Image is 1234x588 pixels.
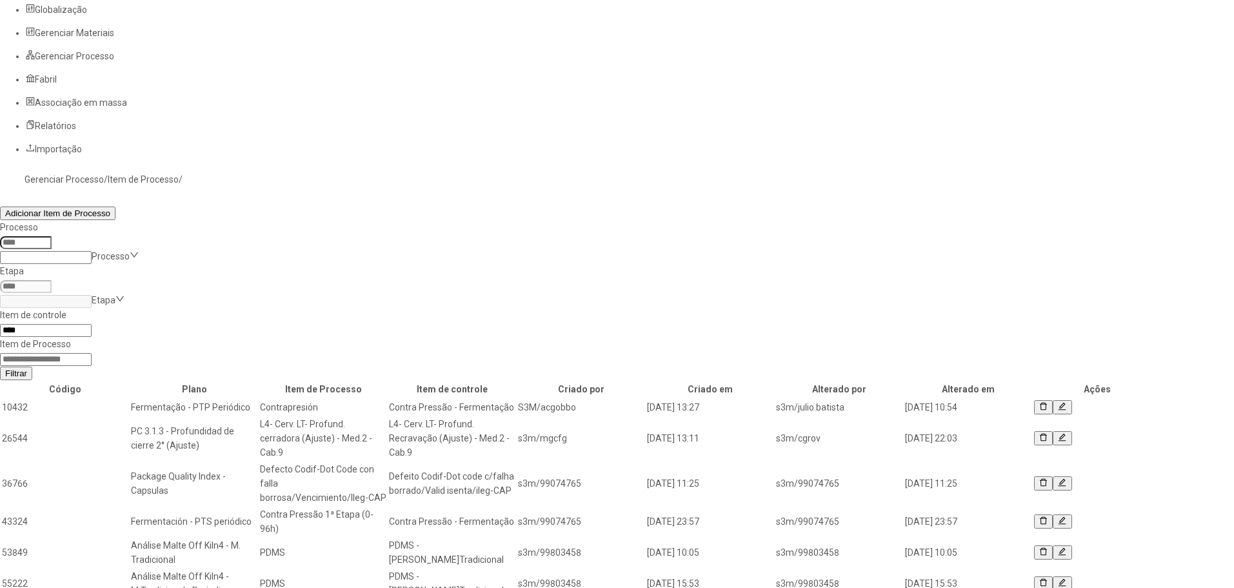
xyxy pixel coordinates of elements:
[775,461,903,505] td: s3m/99074765
[259,507,387,536] td: Contra Pressão 1ª Etapa (0-96h)
[775,381,903,397] th: Alterado por
[259,416,387,460] td: L4- Cerv. LT- Profund. cerradora (Ajuste) - Med.2 - Cab.9
[1,381,129,397] th: Código
[646,381,774,397] th: Criado em
[388,400,516,415] td: Contra Pressão - Fermentação
[259,461,387,505] td: Defecto Codif-Dot Code con falla borrosa/Vencimiento/Ileg-CAP
[904,507,1032,536] td: [DATE] 23:57
[517,538,645,567] td: s3m/99803458
[646,461,774,505] td: [DATE] 11:25
[130,538,258,567] td: Análise Malte Off Kiln4 - M. Tradicional
[1,400,129,415] td: 10432
[35,144,82,154] span: Importação
[775,400,903,415] td: s3m/julio.batista
[5,369,27,378] span: Filtrar
[517,507,645,536] td: s3m/99074765
[130,400,258,415] td: Fermentação - PTP Periódico
[92,295,115,305] nz-select-placeholder: Etapa
[646,507,774,536] td: [DATE] 23:57
[646,400,774,415] td: [DATE] 13:27
[775,507,903,536] td: s3m/99074765
[1,507,129,536] td: 43324
[104,174,108,185] nz-breadcrumb-separator: /
[92,251,130,261] nz-select-placeholder: Processo
[25,174,104,185] a: Gerenciar Processo
[35,51,114,61] span: Gerenciar Processo
[904,400,1032,415] td: [DATE] 10:54
[130,416,258,460] td: PC 3.1.3 - Profundidad de cierre 2° (Ajuste)
[1,416,129,460] td: 26544
[1,461,129,505] td: 36766
[35,121,76,131] span: Relatórios
[35,74,57,85] span: Fabril
[388,538,516,567] td: PDMS - [PERSON_NAME]Tradicional
[259,538,387,567] td: PDMS
[259,381,387,397] th: Item de Processo
[130,507,258,536] td: Fermentación - PTS periódico
[1033,381,1161,397] th: Ações
[517,416,645,460] td: s3m/mgcfg
[259,400,387,415] td: Contrapresión
[108,174,179,185] a: Item de Processo
[517,461,645,505] td: s3m/99074765
[904,461,1032,505] td: [DATE] 11:25
[904,381,1032,397] th: Alterado em
[517,381,645,397] th: Criado por
[179,174,183,185] nz-breadcrumb-separator: /
[5,208,110,218] span: Adicionar Item de Processo
[130,381,258,397] th: Plano
[388,381,516,397] th: Item de controle
[388,416,516,460] td: L4- Cerv. LT- Profund. Recravação (Ajuste) - Med.2 - Cab.9
[904,538,1032,567] td: [DATE] 10:05
[388,461,516,505] td: Defeito Codif-Dot code c/falha borrado/Valid isenta/ileg-CAP
[1,538,129,567] td: 53849
[130,461,258,505] td: Package Quality Index - Capsulas
[775,416,903,460] td: s3m/cgrov
[646,538,774,567] td: [DATE] 10:05
[35,5,87,15] span: Globalização
[904,416,1032,460] td: [DATE] 22:03
[646,416,774,460] td: [DATE] 13:11
[388,507,516,536] td: Contra Pressão - Fermentação
[775,538,903,567] td: s3m/99803458
[35,28,114,38] span: Gerenciar Materiais
[35,97,127,108] span: Associação em massa
[517,400,645,415] td: S3M/acgobbo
